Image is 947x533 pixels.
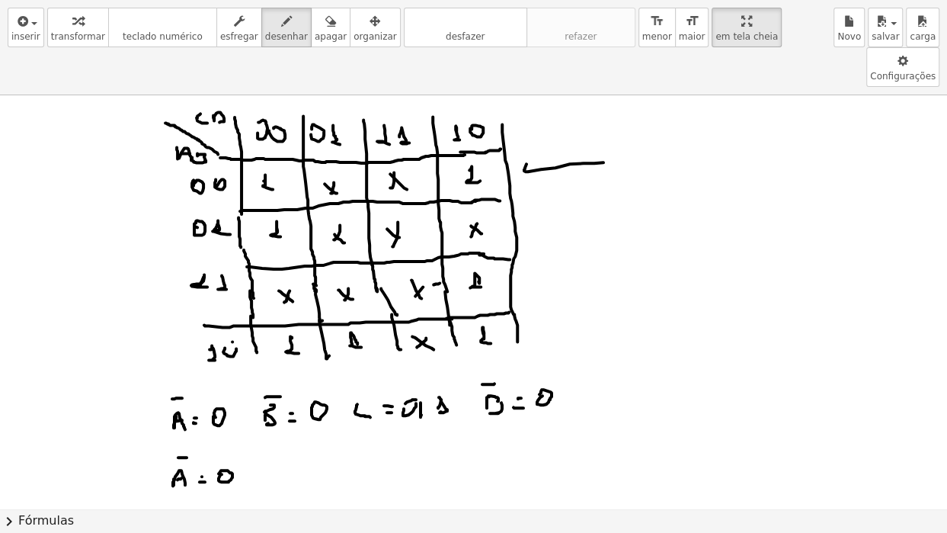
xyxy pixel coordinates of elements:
button: refazerrefazer [526,8,635,47]
i: teclado [112,12,213,31]
i: format_size [684,12,699,31]
button: inserir [8,8,44,47]
button: format_sizemenor [638,8,676,47]
button: salvar [868,8,903,47]
button: carga [906,8,939,47]
span: apagar [315,31,347,42]
span: organizar [354,31,397,42]
button: organizar [350,8,401,47]
span: em tela cheia [715,31,778,42]
span: Novo [837,31,861,42]
span: inserir [11,31,40,42]
span: maior [679,31,705,42]
button: esfregar [216,8,262,47]
font: Fórmulas [18,512,74,530]
span: carga [910,31,936,42]
button: apagar [311,8,350,47]
span: salvar [872,31,899,42]
span: transformar [51,31,105,42]
i: format_size [650,12,664,31]
button: format_sizemaior [675,8,709,47]
i: desfazer [408,12,523,31]
button: tecladoteclado numérico [108,8,217,47]
button: Configurações [866,47,939,87]
button: em tela cheia [712,8,782,47]
span: desfazer [446,31,485,42]
button: Novo [833,8,865,47]
i: refazer [530,12,632,31]
button: desenhar [261,8,312,47]
span: esfregar [220,31,258,42]
span: Configurações [870,71,936,82]
span: refazer [565,31,597,42]
button: transformar [47,8,109,47]
span: teclado numérico [123,31,203,42]
span: desenhar [265,31,308,42]
button: desfazerdesfazer [404,8,527,47]
span: menor [642,31,672,42]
